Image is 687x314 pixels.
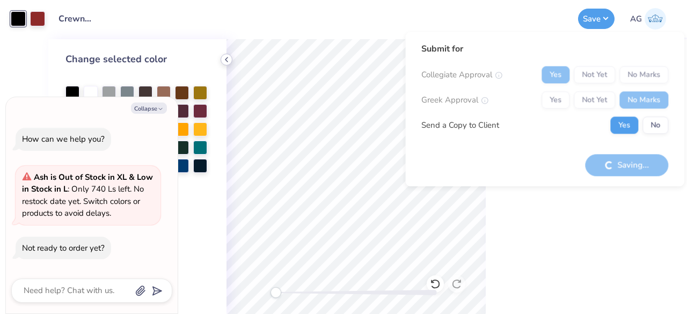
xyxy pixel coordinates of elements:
a: AG [625,8,671,30]
div: Submit for [421,42,668,55]
strong: Ash is Out of Stock in XL & Low in Stock in L [22,172,153,195]
button: No [642,116,668,134]
button: Save [578,9,615,29]
img: Akshika Gurao [645,8,666,30]
div: Change selected color [65,52,209,67]
button: Yes [610,116,638,134]
div: Send a Copy to Client [421,119,499,132]
span: AG [630,13,642,25]
input: Untitled Design [50,8,103,30]
span: : Only 740 Ls left. No restock date yet. Switch colors or products to avoid delays. [22,172,153,219]
div: Accessibility label [271,287,281,298]
button: Collapse [131,103,167,114]
div: Not ready to order yet? [22,243,105,253]
div: How can we help you? [22,134,105,144]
